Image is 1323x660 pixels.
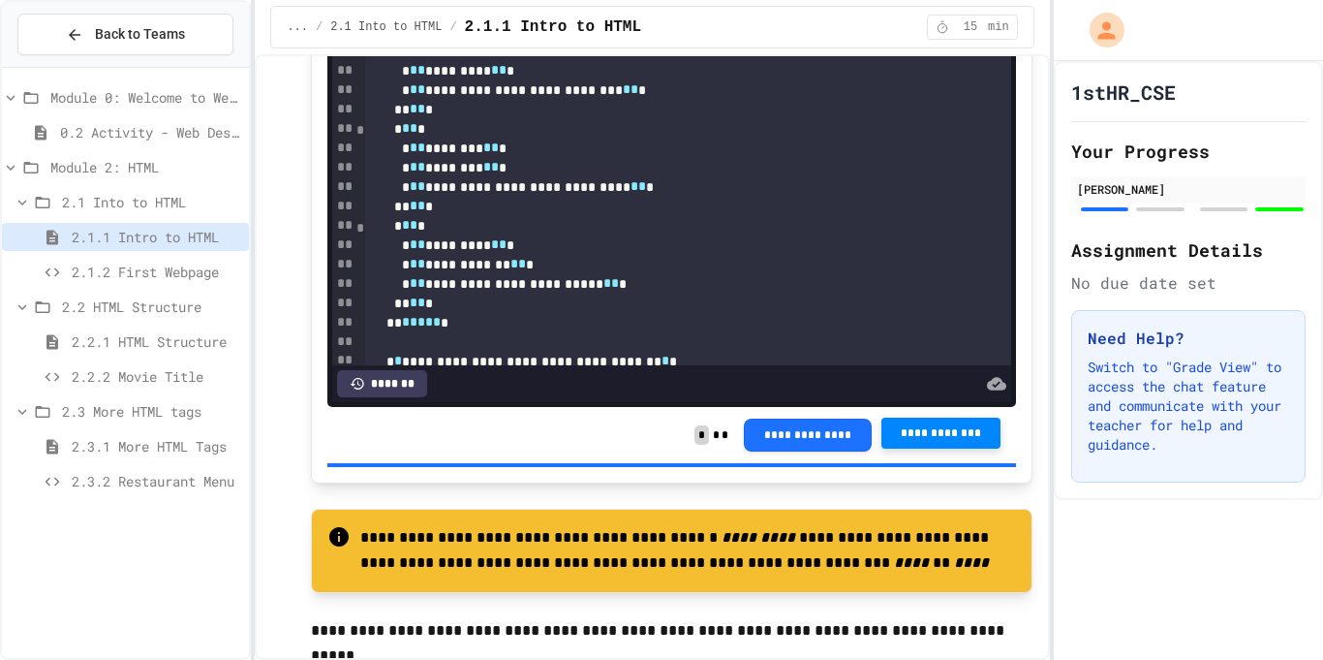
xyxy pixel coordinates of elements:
span: Module 0: Welcome to Web Development [50,87,241,108]
span: 2.2.1 HTML Structure [72,331,241,352]
span: 2.3.1 More HTML Tags [72,436,241,456]
span: 2.1 Into to HTML [62,192,241,212]
span: 2.2.2 Movie Title [72,366,241,387]
span: 2.1.1 Intro to HTML [465,16,641,39]
div: No due date set [1071,271,1306,295]
div: [PERSON_NAME] [1077,180,1300,198]
span: ... [287,19,308,35]
span: 2.1.2 First Webpage [72,262,241,282]
span: 2.3.2 Restaurant Menu [72,471,241,491]
span: 15 [955,19,986,35]
p: Switch to "Grade View" to access the chat feature and communicate with your teacher for help and ... [1088,358,1289,455]
span: 2.3 More HTML tags [62,401,241,422]
span: 0.2 Activity - Web Design [60,122,241,142]
span: Back to Teams [95,24,185,45]
span: 2.1 Into to HTML [330,19,442,35]
span: Module 2: HTML [50,157,241,177]
span: min [988,19,1009,35]
span: 2.1.1 Intro to HTML [72,227,241,247]
span: / [449,19,456,35]
h3: Need Help? [1088,327,1289,350]
span: 2.2 HTML Structure [62,297,241,317]
h2: Your Progress [1071,138,1306,165]
h2: Assignment Details [1071,236,1306,264]
span: / [316,19,323,35]
div: My Account [1069,8,1129,52]
h1: 1stHR_CSE [1071,79,1176,106]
